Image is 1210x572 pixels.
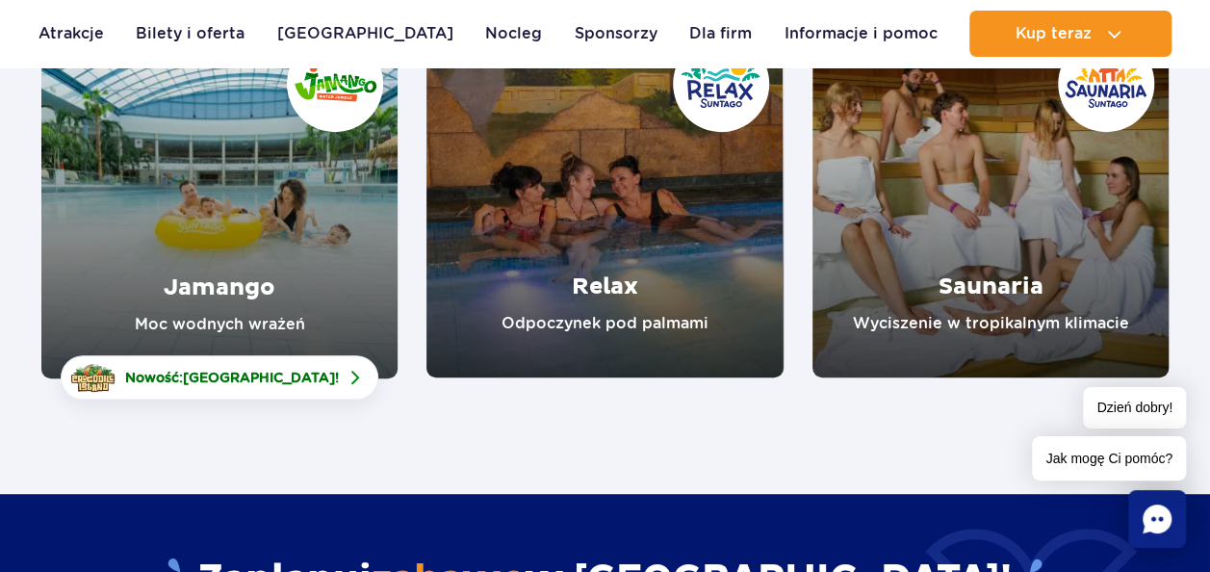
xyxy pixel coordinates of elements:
[41,21,398,378] a: Jamango
[1083,387,1186,429] span: Dzień dobry!
[277,11,453,57] a: [GEOGRAPHIC_DATA]
[61,355,378,400] a: Nowość:[GEOGRAPHIC_DATA]!
[689,11,752,57] a: Dla firm
[1032,436,1186,481] span: Jak mogę Ci pomóc?
[575,11,657,57] a: Sponsorzy
[969,11,1171,57] button: Kup teraz
[136,11,245,57] a: Bilety i oferta
[1015,25,1091,42] span: Kup teraz
[183,370,335,385] span: [GEOGRAPHIC_DATA]
[426,21,783,377] a: Relax
[785,11,938,57] a: Informacje i pomoc
[1128,490,1186,548] div: Chat
[812,21,1169,377] a: Saunaria
[485,11,542,57] a: Nocleg
[39,11,104,57] a: Atrakcje
[125,368,339,387] span: Nowość: !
